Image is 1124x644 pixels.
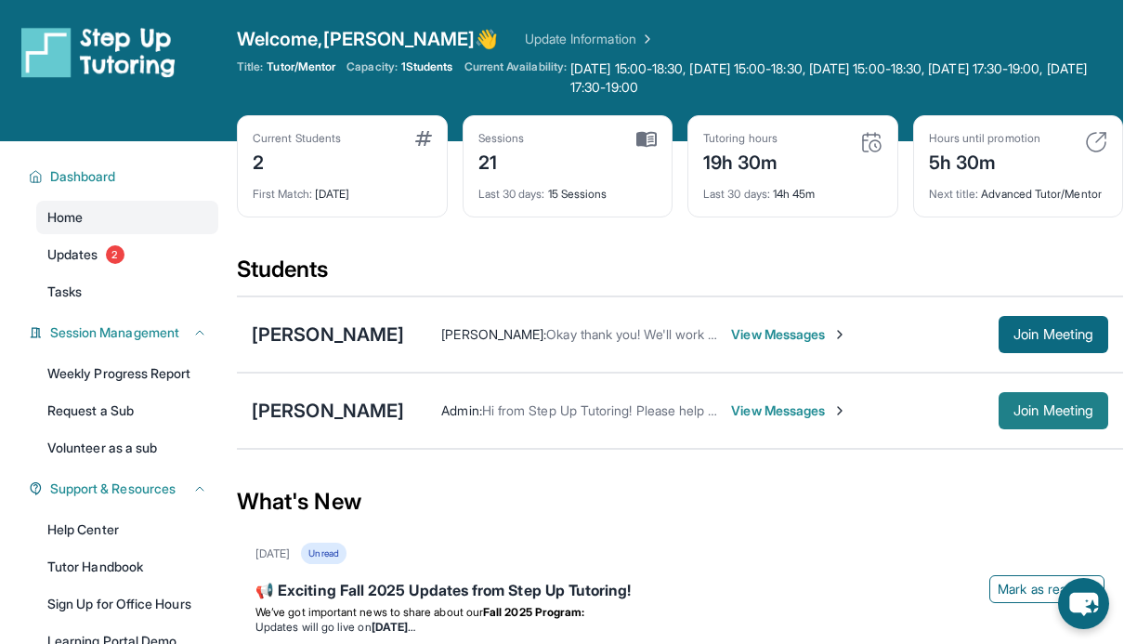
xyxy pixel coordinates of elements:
[267,59,335,74] span: Tutor/Mentor
[253,146,341,176] div: 2
[464,59,567,97] span: Current Availability:
[525,30,655,48] a: Update Information
[47,208,83,227] span: Home
[43,167,207,186] button: Dashboard
[237,59,263,74] span: Title:
[703,176,882,202] div: 14h 45m
[372,620,415,634] strong: [DATE]
[255,605,483,619] span: We’ve got important news to share about our
[255,620,1104,635] li: Updates will go live on
[832,403,847,418] img: Chevron-Right
[253,131,341,146] div: Current Students
[237,461,1123,543] div: What's New
[483,605,584,619] strong: Fall 2025 Program:
[36,275,218,309] a: Tasks
[1058,578,1109,629] button: chat-button
[832,327,847,342] img: Chevron-Right
[570,59,1123,97] span: [DATE] 15:00-18:30, [DATE] 15:00-18:30, [DATE] 15:00-18:30, [DATE] 17:30-19:00, [DATE] 17:30-19:00
[929,187,979,201] span: Next title :
[929,131,1040,146] div: Hours until promotion
[36,394,218,427] a: Request a Sub
[106,245,124,264] span: 2
[36,431,218,465] a: Volunteer as a sub
[255,546,290,561] div: [DATE]
[36,550,218,584] a: Tutor Handbook
[441,402,481,418] span: Admin :
[636,30,655,48] img: Chevron Right
[415,131,432,146] img: card
[252,322,404,348] div: [PERSON_NAME]
[636,131,657,148] img: card
[43,480,207,498] button: Support & Resources
[237,26,499,52] span: Welcome, [PERSON_NAME] 👋
[478,131,525,146] div: Sessions
[478,146,525,176] div: 21
[47,283,82,301] span: Tasks
[1013,405,1093,416] span: Join Meeting
[731,325,847,344] span: View Messages
[237,255,1123,296] div: Students
[255,579,1104,605] div: 📢 Exciting Fall 2025 Updates from Step Up Tutoring!
[36,587,218,621] a: Sign Up for Office Hours
[253,187,312,201] span: First Match :
[36,238,218,271] a: Updates2
[999,316,1108,353] button: Join Meeting
[346,59,398,74] span: Capacity:
[703,187,770,201] span: Last 30 days :
[999,392,1108,429] button: Join Meeting
[929,146,1040,176] div: 5h 30m
[36,357,218,390] a: Weekly Progress Report
[43,323,207,342] button: Session Management
[860,131,882,153] img: card
[703,146,778,176] div: 19h 30m
[36,201,218,234] a: Home
[478,187,545,201] span: Last 30 days :
[703,131,778,146] div: Tutoring hours
[989,575,1104,603] button: Mark as read
[998,580,1074,598] span: Mark as read
[50,480,176,498] span: Support & Resources
[253,176,432,202] div: [DATE]
[929,176,1108,202] div: Advanced Tutor/Mentor
[252,398,404,424] div: [PERSON_NAME]
[50,167,116,186] span: Dashboard
[1085,131,1107,153] img: card
[731,401,847,420] span: View Messages
[47,245,98,264] span: Updates
[50,323,179,342] span: Session Management
[301,543,346,564] div: Unread
[478,176,658,202] div: 15 Sessions
[1013,329,1093,340] span: Join Meeting
[441,326,546,342] span: [PERSON_NAME] :
[401,59,453,74] span: 1 Students
[36,513,218,546] a: Help Center
[546,326,759,342] span: Okay thank you! We'll work on these
[21,26,176,78] img: logo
